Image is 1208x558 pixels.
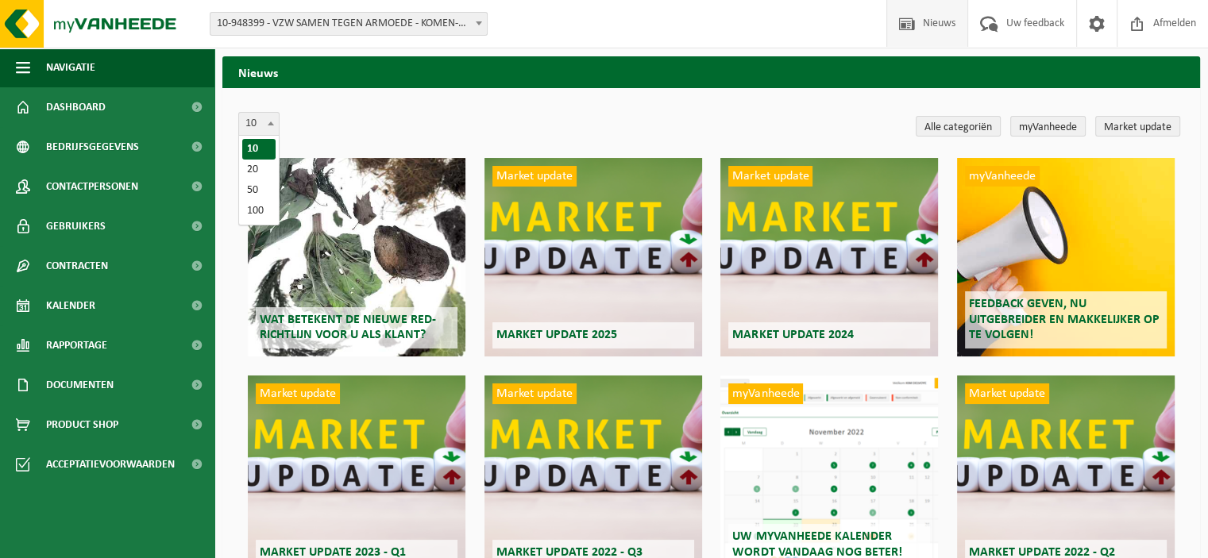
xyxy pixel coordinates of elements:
[242,201,276,221] li: 100
[46,246,108,286] span: Contracten
[260,314,436,341] span: Wat betekent de nieuwe RED-richtlijn voor u als klant?
[248,158,465,356] a: Wat betekent de nieuwe RED-richtlijn voor u als klant?
[46,87,106,127] span: Dashboard
[492,166,577,187] span: Market update
[46,167,138,206] span: Contactpersonen
[728,166,812,187] span: Market update
[916,116,1001,137] a: Alle categoriën
[210,12,488,36] span: 10-948399 - VZW SAMEN TEGEN ARMOEDE - KOMEN-WAASTEN
[1010,116,1086,137] a: myVanheede
[720,158,938,356] a: Market update Market update 2024
[965,383,1049,404] span: Market update
[210,13,487,35] span: 10-948399 - VZW SAMEN TEGEN ARMOEDE - KOMEN-WAASTEN
[957,158,1175,356] a: myVanheede Feedback geven, nu uitgebreider en makkelijker op te volgen!
[46,286,95,325] span: Kalender
[496,329,617,341] span: Market update 2025
[969,298,1160,341] span: Feedback geven, nu uitgebreider en makkelijker op te volgen!
[46,444,175,484] span: Acceptatievoorwaarden
[242,139,276,160] li: 10
[46,365,114,405] span: Documenten
[965,166,1040,187] span: myVanheede
[732,329,853,341] span: Market update 2024
[732,530,901,558] span: Uw myVanheede kalender wordt vandaag nog beter!
[46,325,107,365] span: Rapportage
[242,180,276,201] li: 50
[239,113,279,135] span: 10
[46,206,106,246] span: Gebruikers
[222,56,1200,87] h2: Nieuws
[46,405,118,444] span: Product Shop
[256,383,340,404] span: Market update
[242,160,276,180] li: 20
[238,112,280,136] span: 10
[484,158,702,356] a: Market update Market update 2025
[492,383,577,404] span: Market update
[46,48,95,87] span: Navigatie
[728,383,803,404] span: myVanheede
[46,127,139,167] span: Bedrijfsgegevens
[1095,116,1180,137] a: Market update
